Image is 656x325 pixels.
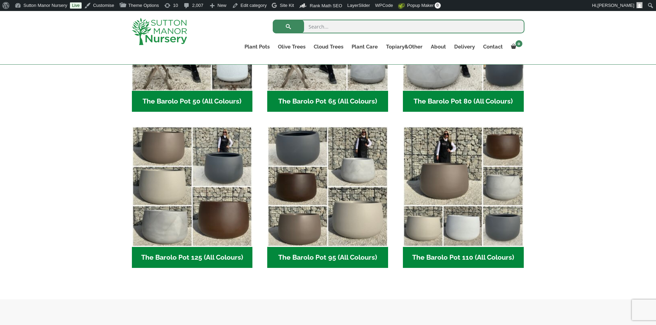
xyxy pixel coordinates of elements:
[280,3,294,8] span: Site Kit
[240,42,274,52] a: Plant Pots
[274,42,310,52] a: Olive Trees
[597,3,634,8] span: [PERSON_NAME]
[403,126,524,247] img: The Barolo Pot 110 (All Colours)
[132,126,253,247] img: The Barolo Pot 125 (All Colours)
[507,42,524,52] a: 0
[403,126,524,268] a: Visit product category The Barolo Pot 110 (All Colours)
[435,2,441,9] span: 0
[132,18,187,45] img: logo
[267,126,388,247] img: The Barolo Pot 95 (All Colours)
[132,91,253,112] h2: The Barolo Pot 50 (All Colours)
[479,42,507,52] a: Contact
[450,42,479,52] a: Delivery
[310,3,342,8] span: Rank Math SEO
[403,247,524,268] h2: The Barolo Pot 110 (All Colours)
[427,42,450,52] a: About
[132,126,253,268] a: Visit product category The Barolo Pot 125 (All Colours)
[516,40,522,47] span: 0
[70,2,82,9] a: Live
[267,126,388,268] a: Visit product category The Barolo Pot 95 (All Colours)
[310,42,347,52] a: Cloud Trees
[267,247,388,268] h2: The Barolo Pot 95 (All Colours)
[273,20,524,33] input: Search...
[347,42,382,52] a: Plant Care
[132,247,253,268] h2: The Barolo Pot 125 (All Colours)
[382,42,427,52] a: Topiary&Other
[267,91,388,112] h2: The Barolo Pot 65 (All Colours)
[403,91,524,112] h2: The Barolo Pot 80 (All Colours)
